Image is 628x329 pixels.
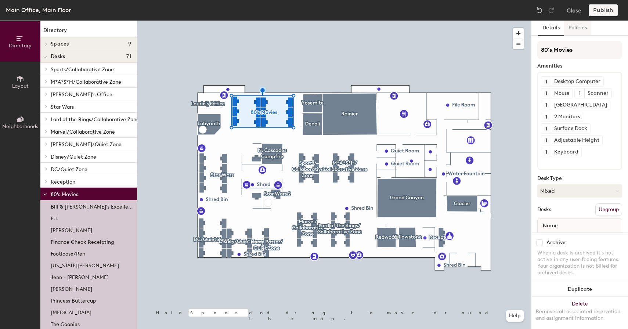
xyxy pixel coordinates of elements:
[51,284,92,292] p: [PERSON_NAME]
[531,282,628,297] button: Duplicate
[51,141,122,148] span: [PERSON_NAME]/Quiet Zone
[51,179,75,185] span: Reception
[546,240,566,246] div: Archive
[551,88,573,98] div: Mouse
[51,129,115,135] span: Marvel/Collaborative Zone
[40,26,137,38] h1: Directory
[541,112,551,122] button: 1
[51,191,78,198] span: 80's Movies
[541,135,551,145] button: 1
[51,272,109,281] p: Jenn - [PERSON_NAME]
[545,148,547,156] span: 1
[51,307,91,316] p: [MEDICAL_DATA]
[575,88,584,98] button: 1
[537,176,622,181] div: Desk Type
[9,43,32,49] span: Directory
[541,147,551,157] button: 1
[51,91,112,98] span: [PERSON_NAME]'s Office
[541,77,551,86] button: 1
[536,7,543,14] img: Undo
[551,124,590,133] div: Surface Dock
[51,41,69,47] span: Spaces
[51,154,96,160] span: Disney/Quiet Zone
[51,237,114,245] p: Finance Check Receipting
[51,104,74,110] span: Star Wars
[51,54,65,59] span: Desks
[537,184,622,198] button: Mixed
[51,66,114,73] span: Sports/Collaborative Zone
[51,79,121,85] span: M*A*S*H/Collaborative Zone
[537,63,622,69] div: Amenities
[541,124,551,133] button: 1
[128,41,131,47] span: 9
[51,116,139,123] span: Lord of the Rings/Collaborative Zone
[539,219,562,232] span: Name
[537,207,551,213] div: Desks
[51,296,96,304] p: Princess Buttercup
[545,125,547,133] span: 1
[545,78,547,86] span: 1
[564,21,591,36] button: Policies
[541,100,551,110] button: 1
[51,319,80,328] p: The Goonies
[531,297,628,329] button: DeleteRemoves all associated reservation and assignment information
[541,88,551,98] button: 1
[551,135,602,145] div: Adjustable Height
[545,113,547,121] span: 1
[6,6,71,15] div: Main Office, Main Floor
[545,137,547,144] span: 1
[537,250,622,276] div: When a desk is archived it's not active in any user-facing features. Your organization is not bil...
[545,101,547,109] span: 1
[51,202,136,210] p: Bill & [PERSON_NAME]'s Excellent Adventure
[551,147,581,157] div: Keyboard
[12,83,29,89] span: Layout
[538,21,564,36] button: Details
[551,112,583,122] div: 2 Monitors
[51,213,58,222] p: E.T.
[51,166,87,173] span: DC/Quiet Zone
[548,7,555,14] img: Redo
[584,88,611,98] div: Scanner
[567,4,581,16] button: Close
[51,249,85,257] p: Footloose/Ren
[536,308,624,322] div: Removes all associated reservation and assignment information
[579,90,581,97] span: 1
[551,77,603,86] div: Desktop Computer
[545,90,547,97] span: 1
[595,203,622,216] button: Ungroup
[506,310,524,322] button: Help
[51,225,92,234] p: [PERSON_NAME]
[51,260,119,269] p: [US_STATE][PERSON_NAME]
[551,100,610,110] div: [GEOGRAPHIC_DATA]
[2,123,38,130] span: Neighborhoods
[126,54,131,59] span: 71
